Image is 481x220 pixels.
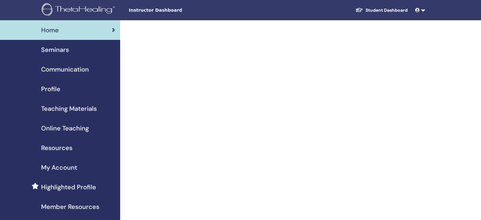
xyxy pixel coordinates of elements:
[41,45,69,54] span: Seminars
[129,7,224,14] span: Instructor Dashboard
[41,104,97,113] span: Teaching Materials
[41,25,59,35] span: Home
[42,3,117,17] img: logo.png
[41,143,72,153] span: Resources
[41,65,89,74] span: Communication
[41,123,89,133] span: Online Teaching
[41,163,77,172] span: My Account
[41,84,60,94] span: Profile
[41,182,96,192] span: Highlighted Profile
[355,7,363,13] img: graduation-cap-white.svg
[350,4,413,16] a: Student Dashboard
[41,202,99,211] span: Member Resources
